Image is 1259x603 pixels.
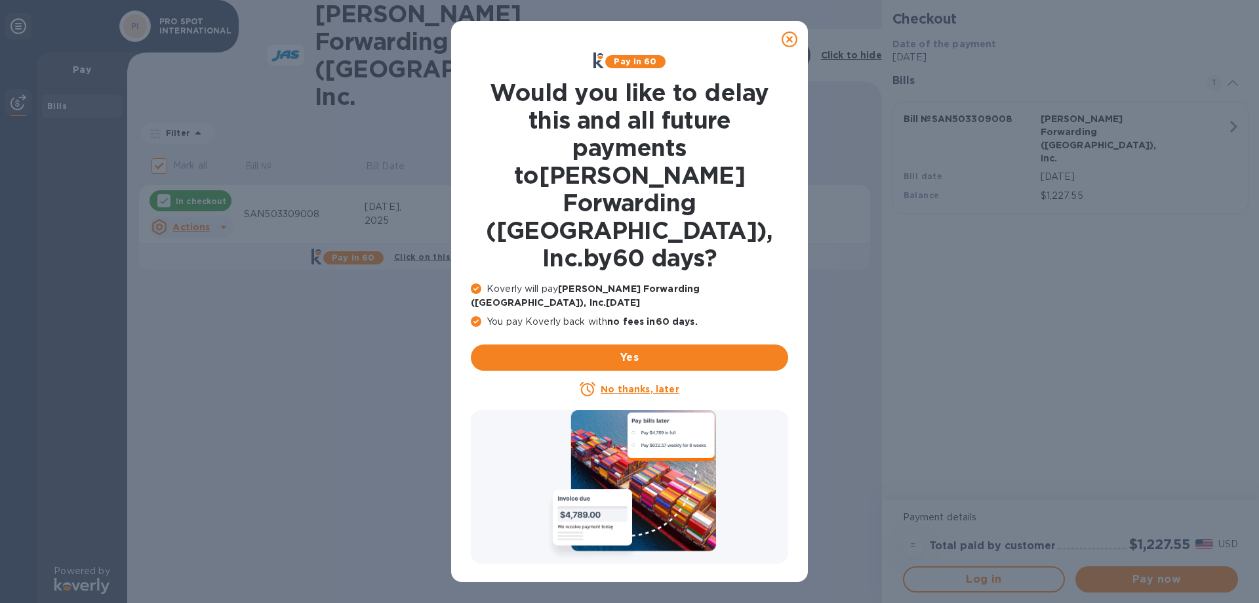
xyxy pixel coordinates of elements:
[471,283,700,308] b: [PERSON_NAME] Forwarding ([GEOGRAPHIC_DATA]), Inc. [DATE]
[614,56,656,66] b: Pay in 60
[481,350,778,365] span: Yes
[471,344,788,371] button: Yes
[471,315,788,329] p: You pay Koverly back with
[471,79,788,272] h1: Would you like to delay this and all future payments to [PERSON_NAME] Forwarding ([GEOGRAPHIC_DAT...
[601,384,679,394] u: No thanks, later
[607,316,697,327] b: no fees in 60 days .
[471,282,788,310] p: Koverly will pay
